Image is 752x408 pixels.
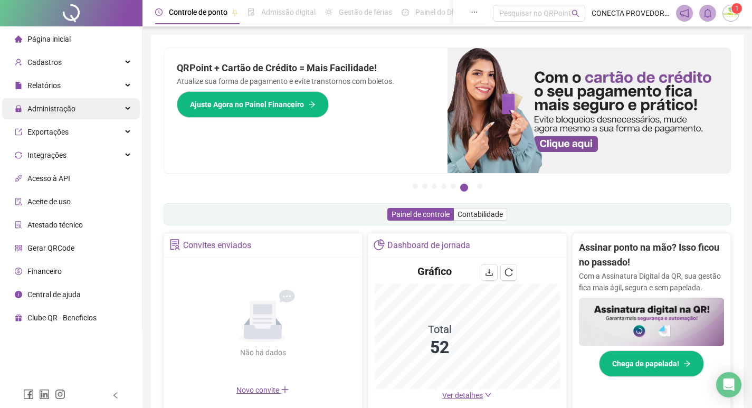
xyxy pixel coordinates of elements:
[599,350,704,377] button: Chega de papelada!
[374,239,385,250] span: pie-chart
[451,184,456,189] button: 5
[177,75,435,87] p: Atualize sua forma de pagamento e evite transtornos com boletos.
[27,290,81,299] span: Central de ajuda
[15,244,22,252] span: qrcode
[308,101,316,108] span: arrow-right
[27,197,71,206] span: Aceite de uso
[27,314,97,322] span: Clube QR - Beneficios
[442,391,483,400] span: Ver detalhes
[112,392,119,399] span: left
[15,59,22,66] span: user-add
[458,210,503,219] span: Contabilidade
[15,221,22,229] span: solution
[579,270,725,293] p: Com a Assinatura Digital da QR, sua gestão fica mais ágil, segura e sem papelada.
[27,81,61,90] span: Relatórios
[177,91,329,118] button: Ajuste Agora no Painel Financeiro
[579,298,725,346] img: banner%2F02c71560-61a6-44d4-94b9-c8ab97240462.png
[392,210,450,219] span: Painel de controle
[214,347,311,358] div: Não há dados
[169,239,180,250] span: solution
[27,35,71,43] span: Página inicial
[15,175,22,182] span: api
[15,82,22,89] span: file
[402,8,409,16] span: dashboard
[27,267,62,276] span: Financeiro
[477,184,482,189] button: 7
[504,268,513,277] span: reload
[15,128,22,136] span: export
[484,391,492,398] span: down
[183,236,251,254] div: Convites enviados
[177,61,435,75] h2: QRPoint + Cartão de Crédito = Mais Facilidade!
[27,244,74,252] span: Gerar QRCode
[471,8,478,16] span: ellipsis
[248,8,255,16] span: file-done
[579,240,725,270] h2: Assinar ponto na mão? Isso ficou no passado!
[27,128,69,136] span: Exportações
[236,386,289,394] span: Novo convite
[723,5,739,21] img: 34453
[15,35,22,43] span: home
[442,391,492,400] a: Ver detalhes down
[261,8,316,16] span: Admissão digital
[155,8,163,16] span: clock-circle
[27,221,83,229] span: Atestado técnico
[683,360,691,367] span: arrow-right
[485,268,493,277] span: download
[422,184,427,189] button: 2
[448,48,731,173] img: banner%2F75947b42-3b94-469c-a360-407c2d3115d7.png
[460,184,468,192] button: 6
[703,8,712,18] span: bell
[39,389,50,400] span: linkedin
[417,264,452,279] h4: Gráfico
[15,151,22,159] span: sync
[190,99,304,110] span: Ajuste Agora no Painel Financeiro
[735,5,739,12] span: 1
[680,8,689,18] span: notification
[731,3,742,14] sup: Atualize o seu contato no menu Meus Dados
[27,105,75,113] span: Administração
[23,389,34,400] span: facebook
[169,8,227,16] span: Controle de ponto
[55,389,65,400] span: instagram
[612,358,679,369] span: Chega de papelada!
[572,10,579,17] span: search
[413,184,418,189] button: 1
[281,385,289,394] span: plus
[15,268,22,275] span: dollar
[415,8,456,16] span: Painel do DP
[441,184,446,189] button: 4
[15,105,22,112] span: lock
[27,58,62,67] span: Cadastros
[387,236,470,254] div: Dashboard de jornada
[15,291,22,298] span: info-circle
[27,151,66,159] span: Integrações
[232,10,238,16] span: pushpin
[27,174,70,183] span: Acesso à API
[716,372,741,397] div: Open Intercom Messenger
[15,314,22,321] span: gift
[339,8,392,16] span: Gestão de férias
[325,8,332,16] span: sun
[432,184,437,189] button: 3
[15,198,22,205] span: audit
[592,7,670,19] span: CONECTA PROVEDOR DE INTERNET LTDA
